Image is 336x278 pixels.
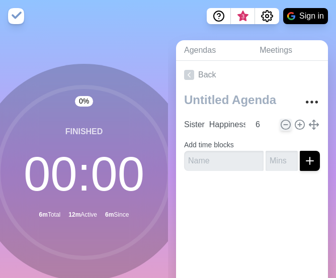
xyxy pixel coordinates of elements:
label: Add time blocks [184,141,234,149]
input: Name [180,115,249,135]
img: google logo [287,12,295,20]
a: Back [176,61,328,89]
input: Mins [251,115,276,135]
button: More [302,92,322,112]
a: Agendas [176,40,251,61]
input: Mins [266,151,298,171]
img: timeblocks logo [8,8,24,24]
input: Name [184,151,264,171]
a: Meetings [251,40,328,61]
button: What’s new [231,8,255,24]
button: Help [207,8,231,24]
button: Sign in [283,8,328,24]
button: Settings [255,8,279,24]
span: 3 [239,13,247,21]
